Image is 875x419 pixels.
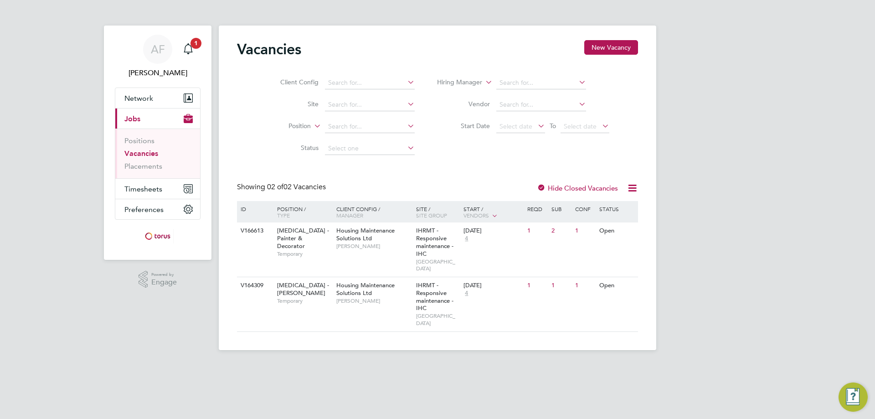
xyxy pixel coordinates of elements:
input: Search for... [325,120,415,133]
input: Search for... [325,98,415,111]
a: Go to home page [115,229,201,243]
div: [DATE] [463,227,523,235]
a: Powered byEngage [139,271,177,288]
span: Temporary [277,297,332,305]
span: [GEOGRAPHIC_DATA] [416,258,459,272]
div: 1 [573,277,597,294]
div: V166613 [238,222,270,239]
a: AF[PERSON_NAME] [115,35,201,78]
div: ID [238,201,270,217]
span: [PERSON_NAME] [336,297,412,305]
span: Timesheets [124,185,162,193]
span: Preferences [124,205,164,214]
div: 1 [549,277,573,294]
span: Type [277,212,290,219]
span: IHRMT - Responsive maintenance - IHC [416,281,453,312]
span: Manager [336,212,363,219]
button: Network [115,88,200,108]
div: Jobs [115,129,200,178]
button: Jobs [115,109,200,129]
div: Position / [270,201,334,223]
button: Preferences [115,199,200,219]
div: 2 [549,222,573,239]
span: AF [151,43,165,55]
div: Reqd [525,201,549,217]
span: Housing Maintenance Solutions Ltd [336,227,395,242]
input: Search for... [325,77,415,89]
span: 02 Vacancies [267,182,326,191]
a: Placements [124,162,162,171]
label: Vendor [437,100,490,108]
input: Search for... [496,98,586,111]
label: Site [266,100,319,108]
span: Network [124,94,153,103]
label: Hiring Manager [430,78,482,87]
span: [PERSON_NAME] [336,243,412,250]
div: Sub [549,201,573,217]
span: 4 [463,235,469,243]
span: [MEDICAL_DATA] - Painter & Decorator [277,227,329,250]
div: V164309 [238,277,270,294]
span: Powered by [151,271,177,279]
span: 4 [463,290,469,297]
span: Site Group [416,212,447,219]
span: [GEOGRAPHIC_DATA] [416,312,459,326]
label: Client Config [266,78,319,86]
div: 1 [525,222,549,239]
div: Showing [237,182,328,192]
button: New Vacancy [584,40,638,55]
span: Select date [499,122,532,130]
button: Timesheets [115,179,200,199]
button: Engage Resource Center [839,383,868,412]
label: Start Date [437,122,490,130]
span: Alan Fairley [115,67,201,78]
nav: Main navigation [104,26,211,260]
input: Search for... [496,77,586,89]
div: Site / [414,201,462,223]
span: To [547,120,559,132]
span: 1 [190,38,201,49]
div: Start / [461,201,525,224]
div: Open [597,277,637,294]
span: 02 of [267,182,283,191]
a: 1 [179,35,197,64]
label: Status [266,144,319,152]
div: [DATE] [463,282,523,290]
img: torus-logo-retina.png [142,229,174,243]
div: 1 [525,277,549,294]
span: [MEDICAL_DATA] - [PERSON_NAME] [277,281,329,297]
div: Conf [573,201,597,217]
a: Vacancies [124,149,158,158]
div: Client Config / [334,201,414,223]
label: Hide Closed Vacancies [537,184,618,192]
div: Status [597,201,637,217]
span: Vendors [463,212,489,219]
span: Temporary [277,250,332,258]
span: IHRMT - Responsive maintenance - IHC [416,227,453,258]
a: Positions [124,136,154,145]
span: Housing Maintenance Solutions Ltd [336,281,395,297]
div: Open [597,222,637,239]
span: Engage [151,279,177,286]
span: Select date [564,122,597,130]
h2: Vacancies [237,40,301,58]
span: Jobs [124,114,140,123]
input: Select one [325,142,415,155]
div: 1 [573,222,597,239]
label: Position [258,122,311,131]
